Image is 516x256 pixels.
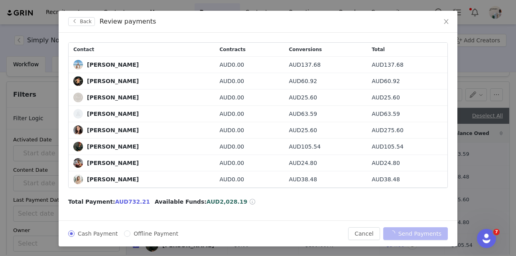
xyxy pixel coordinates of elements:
span: AUD24.80 [372,160,400,166]
span: AUD38.48 [372,176,400,183]
img: ade5d272-0d66-47fa-84a1-4c7cdac5304e--s.jpg [73,60,83,69]
span: AUD60.92 [372,78,400,84]
span: AUD25.60 [289,93,317,102]
span: AUD105.54 [372,143,404,150]
a: [PERSON_NAME] [73,125,139,135]
img: 98604362-5f3d-410f-a519-bcb08b75caa2--s.jpg [73,142,83,151]
span: AUD0.00 [219,176,244,183]
span: AUD137.68 [372,62,404,68]
span: AUD24.80 [289,159,317,167]
img: 642ac7a7-c3b1-44c4-9d53-3aaca36d6407--s.jpg [73,109,83,119]
div: [PERSON_NAME] [87,127,139,133]
span: AUD0.00 [219,143,244,150]
span: AUD63.59 [372,111,400,117]
span: 7 [493,229,500,235]
span: AUD732.21 [115,198,150,205]
span: AUD0.00 [219,111,244,117]
span: AUD0.00 [219,94,244,101]
i: icon: close [443,18,449,25]
span: Conversions [289,46,322,53]
span: AUD2,028.19 [207,198,247,205]
div: [PERSON_NAME] [87,143,139,150]
img: d746acf1-6e32-451d-b5b1-b6ceca92c6bf--s.jpg [73,175,83,184]
a: [PERSON_NAME] [73,175,139,184]
span: Offline Payment [130,230,181,237]
a: [PERSON_NAME] [73,109,139,119]
iframe: Intercom live chat [477,229,496,248]
span: AUD25.60 [372,94,400,101]
img: e3168a81-1e97-45bf-b9b6-86a5e2efdb79--s.jpg [73,76,83,86]
div: [PERSON_NAME] [87,62,139,68]
img: bd59fb09-ae87-42e9-b34c-c4fb82fd1ffe--s.jpg [73,158,83,168]
img: 782d4711-f706-42cd-9be8-30910eb37b33.jpg [73,125,83,135]
img: 1c87d39b-ac7b-4d0e-be5c-a86a5955d712.jpg [73,93,83,102]
span: AUD38.48 [289,175,317,184]
span: AUD63.59 [289,110,317,118]
span: AUD0.00 [219,160,244,166]
button: Cancel [348,227,380,240]
div: [PERSON_NAME] [87,160,139,166]
span: AUD0.00 [219,127,244,133]
span: Cash Payment [75,230,121,237]
div: Review payments [100,17,156,26]
span: Total Payment: [68,198,115,206]
span: AUD0.00 [219,62,244,68]
a: [PERSON_NAME] [73,76,139,86]
span: Available Funds: [155,198,207,206]
span: Contracts [219,46,245,53]
span: AUD137.68 [289,61,321,69]
button: Back [68,17,95,26]
span: Contact [73,46,94,53]
span: Total [372,46,385,53]
span: AUD25.60 [289,126,317,135]
a: [PERSON_NAME] [73,60,139,69]
div: [PERSON_NAME] [87,78,139,84]
div: [PERSON_NAME] [87,94,139,101]
span: AUD0.00 [219,78,244,84]
div: [PERSON_NAME] [87,176,139,183]
a: [PERSON_NAME] [73,142,139,151]
a: [PERSON_NAME] [73,93,139,102]
a: [PERSON_NAME] [73,158,139,168]
div: [PERSON_NAME] [87,111,139,117]
span: AUD105.54 [289,143,321,151]
span: AUD60.92 [289,77,317,85]
button: Close [435,11,457,33]
span: AUD275.60 [372,127,404,133]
